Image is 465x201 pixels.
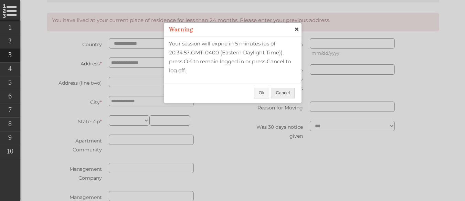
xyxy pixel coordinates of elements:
a: close [294,25,300,32]
button: Ok [254,88,270,98]
span: close [294,25,299,33]
h2: Warning [169,26,193,33]
button: Cancel [271,88,294,98]
p: Your session will expire in 5 minutes (as of 20:34:57 GMT-0400 (Eastern Daylight Time)), press OK... [169,39,296,75]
